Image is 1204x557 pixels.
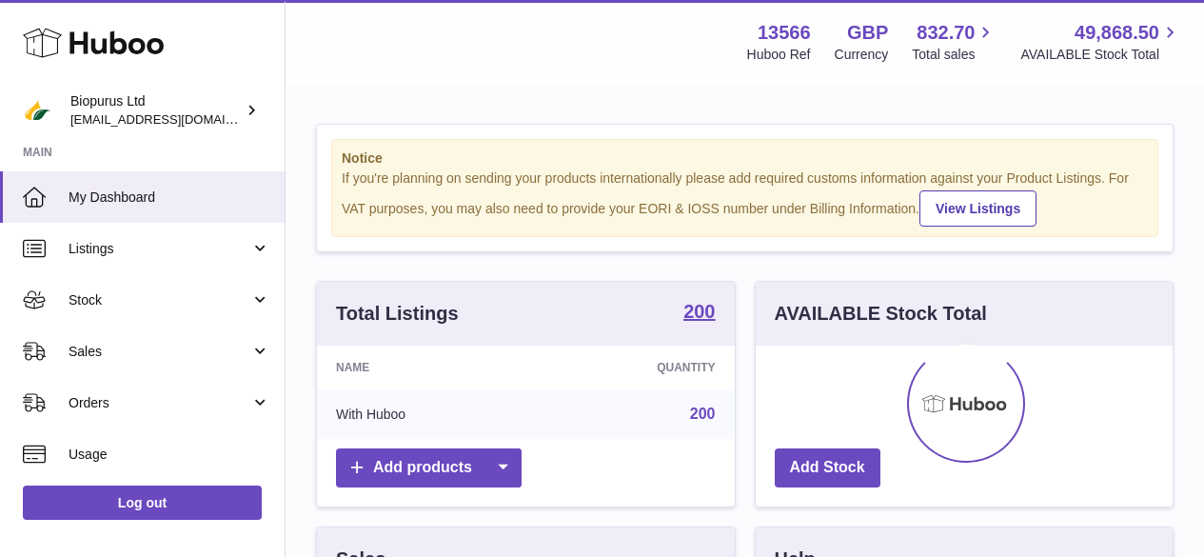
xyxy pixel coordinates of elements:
a: View Listings [919,190,1036,227]
a: 200 [683,302,715,325]
span: 832.70 [917,20,975,46]
th: Name [317,346,537,389]
span: Usage [69,446,270,464]
span: My Dashboard [69,189,270,207]
div: Huboo Ref [747,46,811,64]
span: Total sales [912,46,997,64]
strong: 200 [683,302,715,321]
td: With Huboo [317,389,537,439]
a: 49,868.50 AVAILABLE Stock Total [1020,20,1181,64]
div: Currency [835,46,889,64]
span: Sales [69,343,250,361]
span: Orders [69,394,250,412]
span: AVAILABLE Stock Total [1020,46,1181,64]
a: Add products [336,448,522,487]
strong: Notice [342,149,1148,168]
span: Listings [69,240,250,258]
div: Biopurus Ltd [70,92,242,129]
th: Quantity [537,346,734,389]
span: [EMAIL_ADDRESS][DOMAIN_NAME] [70,111,280,127]
a: Add Stock [775,448,880,487]
a: 200 [690,406,716,422]
h3: Total Listings [336,301,459,327]
a: 832.70 Total sales [912,20,997,64]
a: Log out [23,486,262,520]
img: internalAdmin-13566@internal.huboo.com [23,96,51,125]
span: 49,868.50 [1075,20,1159,46]
strong: 13566 [758,20,811,46]
h3: AVAILABLE Stock Total [775,301,987,327]
strong: GBP [847,20,888,46]
div: If you're planning on sending your products internationally please add required customs informati... [342,169,1148,227]
span: Stock [69,291,250,309]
